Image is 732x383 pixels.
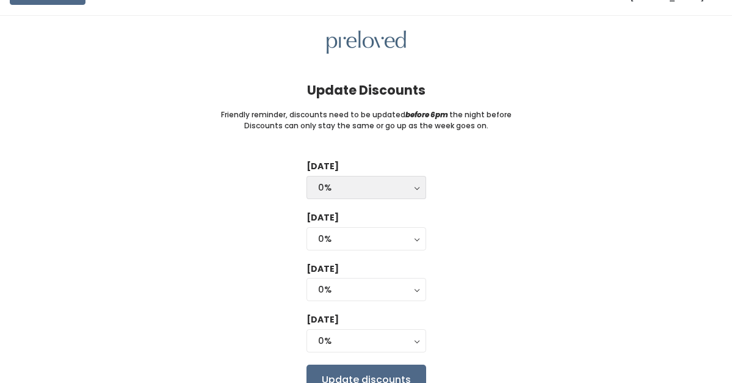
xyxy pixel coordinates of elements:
small: Discounts can only stay the same or go up as the week goes on. [244,120,488,131]
button: 0% [306,278,426,301]
label: [DATE] [306,263,339,275]
div: 0% [318,283,415,296]
div: 0% [318,181,415,194]
h4: Update Discounts [307,83,426,97]
small: Friendly reminder, discounts need to be updated the night before [221,109,512,120]
label: [DATE] [306,160,339,173]
button: 0% [306,329,426,352]
i: before 6pm [405,109,448,120]
label: [DATE] [306,313,339,326]
label: [DATE] [306,211,339,224]
img: preloved logo [327,31,406,54]
div: 0% [318,334,415,348]
button: 0% [306,227,426,250]
div: 0% [318,232,415,246]
button: 0% [306,176,426,199]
